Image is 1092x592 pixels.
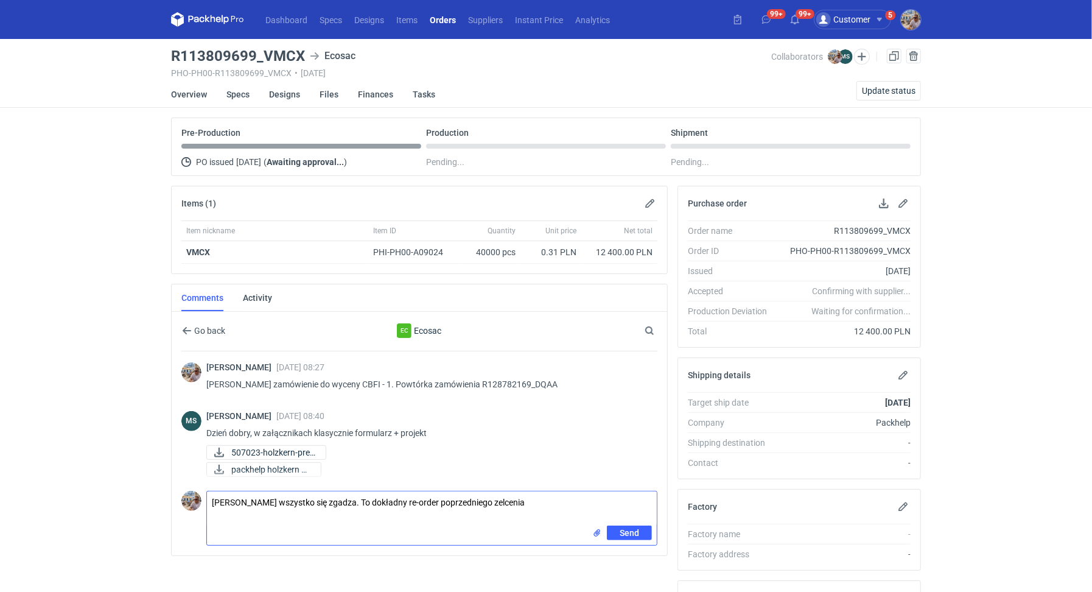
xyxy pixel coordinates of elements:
p: Dzień dobry, w załącznikach klasycznie formularz + projekt [206,426,648,440]
div: Accepted [688,285,777,297]
div: Ecosac [310,49,355,63]
button: Send [607,526,652,540]
div: - [777,437,911,449]
h2: Purchase order [688,199,747,208]
strong: VMCX [186,247,210,257]
a: Specs [313,12,348,27]
span: Item ID [373,226,396,236]
figcaption: MS [838,49,853,64]
button: Edit collaborators [854,49,870,65]
span: Collaborators [771,52,823,62]
div: Michał Sokołowski [181,411,201,431]
div: 12 400.00 PLN [586,246,653,258]
a: Items [390,12,424,27]
div: - [777,528,911,540]
span: [DATE] [236,155,261,169]
div: Ecosac [320,323,519,338]
span: Send [620,529,639,537]
span: [DATE] 08:40 [276,411,324,421]
div: Contact [688,457,777,469]
span: • [295,68,298,78]
div: Factory name [688,528,777,540]
div: Issued [688,265,777,277]
span: ) [344,157,347,167]
div: PHI-PH00-A09024 [373,246,455,258]
button: Edit factory details [896,499,911,514]
a: Orders [424,12,462,27]
textarea: [PERSON_NAME] wszystko się zgadza. To dokładny re-order poprzedniego zelcenia [207,492,657,526]
div: Packhelp [777,417,911,429]
a: Comments [181,284,223,311]
span: Go back [192,326,225,335]
div: Target ship date [688,396,777,409]
div: 12 400.00 PLN [777,325,911,337]
a: Finances [358,81,393,108]
span: Net total [624,226,653,236]
div: Factory address [688,548,777,560]
p: Pre-Production [181,128,240,138]
div: Order name [688,225,777,237]
div: [DATE] [777,265,911,277]
button: Edit purchase order [896,196,911,211]
span: [PERSON_NAME] [206,362,276,372]
a: Designs [348,12,390,27]
h2: Factory [688,502,717,512]
button: 99+ [757,10,776,29]
p: [PERSON_NAME] zamówienie do wyceny CBFI - 1. Powtórka zamówienia R128782169_DQAA [206,377,648,392]
a: Files [320,81,338,108]
div: Shipping destination [688,437,777,449]
div: PO issued [181,155,421,169]
em: Confirming with supplier... [812,286,911,296]
div: Pending... [671,155,911,169]
span: Item nickname [186,226,235,236]
div: 507023-holzkern-prev-2.pdf [206,445,326,460]
span: [PERSON_NAME] [206,411,276,421]
div: packhelp holzkern 5.9.25.pdf [206,462,321,477]
span: ( [264,157,267,167]
span: packhelp holzkern 5.... [231,463,311,476]
h2: Items (1) [181,199,216,208]
div: 40000 pcs [460,241,520,264]
a: Overview [171,81,207,108]
button: Edit items [643,196,657,211]
span: Quantity [488,226,516,236]
figcaption: Ec [397,323,411,338]
div: - [777,548,911,560]
p: Production [426,128,469,138]
span: Unit price [545,226,576,236]
button: Download PO [877,196,891,211]
strong: Awaiting approval... [267,157,344,167]
a: 507023-holzkern-prev... [206,445,326,460]
figcaption: MS [181,411,201,431]
img: Michał Palasek [901,10,921,30]
button: Go back [181,323,226,338]
button: Update status [856,81,921,100]
span: 507023-holzkern-prev... [231,446,316,459]
button: 99+ [785,10,805,29]
a: Analytics [569,12,616,27]
span: Update status [862,86,915,95]
div: Total [688,325,777,337]
a: Designs [269,81,300,108]
div: 0.31 PLN [525,246,576,258]
div: Order ID [688,245,777,257]
div: Company [688,417,777,429]
a: Instant Price [509,12,569,27]
img: Michał Palasek [181,362,201,382]
img: Michał Palasek [181,491,201,511]
div: PHO-PH00-R113809699_VMCX [DATE] [171,68,771,78]
a: Specs [226,81,250,108]
div: - [777,457,911,469]
svg: Packhelp Pro [171,12,244,27]
em: Waiting for confirmation... [811,305,911,317]
a: Suppliers [462,12,509,27]
a: Tasks [413,81,435,108]
div: Production Deviation [688,305,777,317]
div: R113809699_VMCX [777,225,911,237]
span: Pending... [426,155,464,169]
a: Dashboard [259,12,313,27]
